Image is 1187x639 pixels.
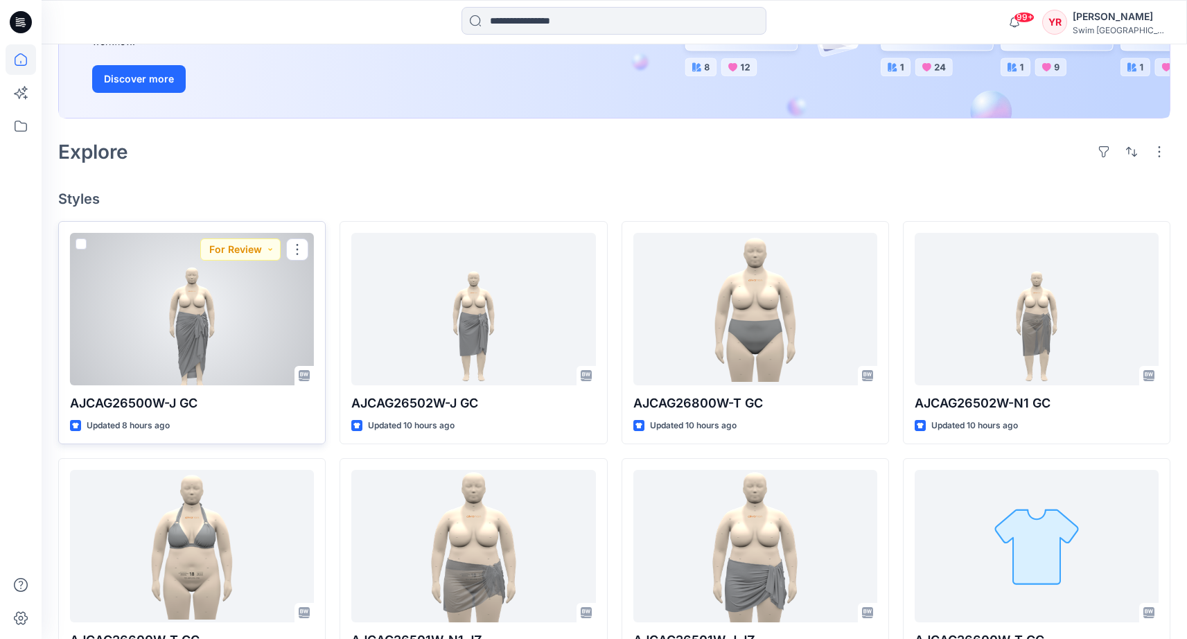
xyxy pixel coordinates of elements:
[92,65,404,93] a: Discover more
[633,233,877,385] a: AJCAG26800W-T GC
[58,191,1170,207] h4: Styles
[1073,25,1170,35] div: Swim [GEOGRAPHIC_DATA]
[368,419,455,433] p: Updated 10 hours ago
[931,419,1018,433] p: Updated 10 hours ago
[70,470,314,622] a: AJCAG26600W-T GC
[650,419,737,433] p: Updated 10 hours ago
[92,65,186,93] button: Discover more
[915,233,1159,385] a: AJCAG26502W-N1 GC
[1042,10,1067,35] div: YR
[87,419,170,433] p: Updated 8 hours ago
[1014,12,1035,23] span: 99+
[1073,8,1170,25] div: [PERSON_NAME]
[351,394,595,413] p: AJCAG26502W-J GC
[633,470,877,622] a: AJCAG26501W-J JZ
[915,470,1159,622] a: AJCAG26600W-T GC
[58,141,128,163] h2: Explore
[70,394,314,413] p: AJCAG26500W-J GC
[915,394,1159,413] p: AJCAG26502W-N1 GC
[351,233,595,385] a: AJCAG26502W-J GC
[633,394,877,413] p: AJCAG26800W-T GC
[351,470,595,622] a: AJCAG26501W-N1 JZ
[70,233,314,385] a: AJCAG26500W-J GC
